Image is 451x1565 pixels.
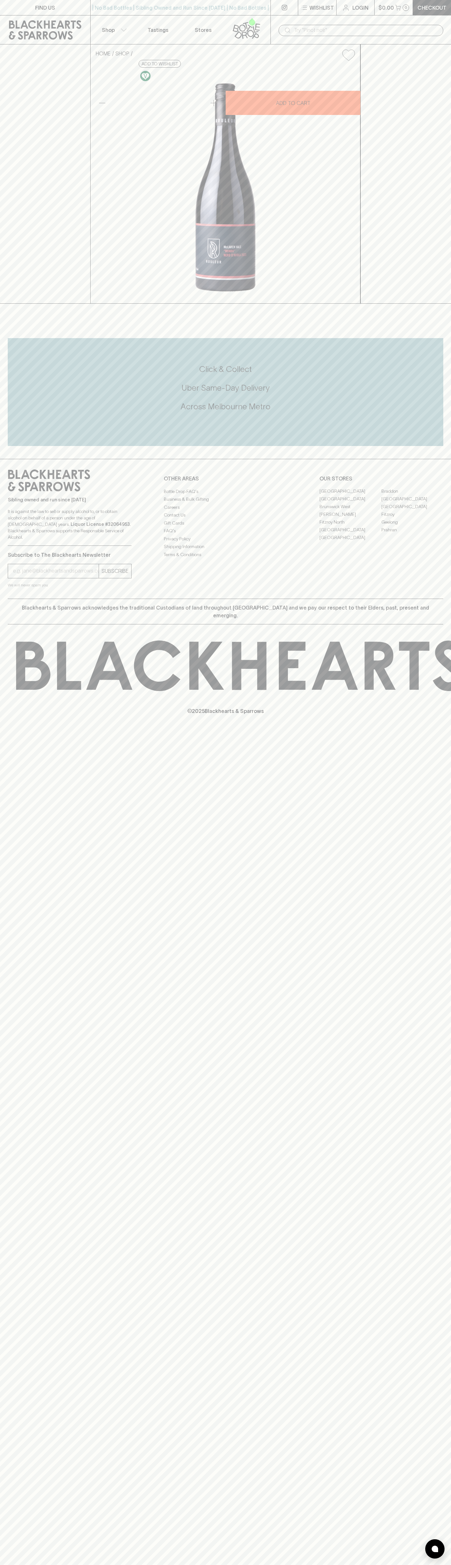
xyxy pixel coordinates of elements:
[91,15,136,44] button: Shop
[164,503,288,511] a: Careers
[164,488,288,495] a: Bottle Drop FAQ's
[309,4,334,12] p: Wishlist
[13,604,438,619] p: Blackhearts & Sparrows acknowledges the traditional Custodians of land throughout [GEOGRAPHIC_DAT...
[181,15,226,44] a: Stores
[226,91,360,115] button: ADD TO CART
[378,4,394,12] p: $0.00
[35,4,55,12] p: FIND US
[319,526,381,534] a: [GEOGRAPHIC_DATA]
[164,496,288,503] a: Business & Bulk Gifting
[319,503,381,511] a: Brunswick West
[164,519,288,527] a: Gift Cards
[102,567,129,575] p: SUBSCRIBE
[8,551,132,559] p: Subscribe to The Blackhearts Newsletter
[139,60,181,68] button: Add to wishlist
[139,69,152,83] a: Made without the use of any animal products.
[8,338,443,446] div: Call to action block
[319,488,381,495] a: [GEOGRAPHIC_DATA]
[148,26,168,34] p: Tastings
[381,526,443,534] a: Prahran
[115,51,129,56] a: SHOP
[381,495,443,503] a: [GEOGRAPHIC_DATA]
[164,551,288,558] a: Terms & Conditions
[319,511,381,518] a: [PERSON_NAME]
[381,518,443,526] a: Geelong
[352,4,368,12] p: Login
[164,511,288,519] a: Contact Us
[432,1546,438,1552] img: bubble-icon
[417,4,446,12] p: Checkout
[164,475,288,482] p: OTHER AREAS
[140,71,151,81] img: Vegan
[99,564,131,578] button: SUBSCRIBE
[8,508,132,540] p: It is against the law to sell or supply alcohol to, or to obtain alcohol on behalf of a person un...
[164,535,288,543] a: Privacy Policy
[195,26,211,34] p: Stores
[381,511,443,518] a: Fitzroy
[96,51,111,56] a: HOME
[164,543,288,551] a: Shipping Information
[381,488,443,495] a: Braddon
[340,47,358,63] button: Add to wishlist
[8,582,132,588] p: We will never spam you
[319,518,381,526] a: Fitzroy North
[8,401,443,412] h5: Across Melbourne Metro
[135,15,181,44] a: Tastings
[319,475,443,482] p: OUR STORES
[319,534,381,542] a: [GEOGRAPHIC_DATA]
[319,495,381,503] a: [GEOGRAPHIC_DATA]
[102,26,115,34] p: Shop
[71,522,130,527] strong: Liquor License #32064953
[13,566,99,576] input: e.g. jane@blackheartsandsparrows.com.au
[8,364,443,375] h5: Click & Collect
[8,383,443,393] h5: Uber Same-Day Delivery
[8,497,132,503] p: Sibling owned and run since [DATE]
[405,6,407,9] p: 0
[381,503,443,511] a: [GEOGRAPHIC_DATA]
[164,527,288,535] a: FAQ's
[276,99,310,107] p: ADD TO CART
[294,25,438,35] input: Try "Pinot noir"
[91,66,360,303] img: 34884.png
